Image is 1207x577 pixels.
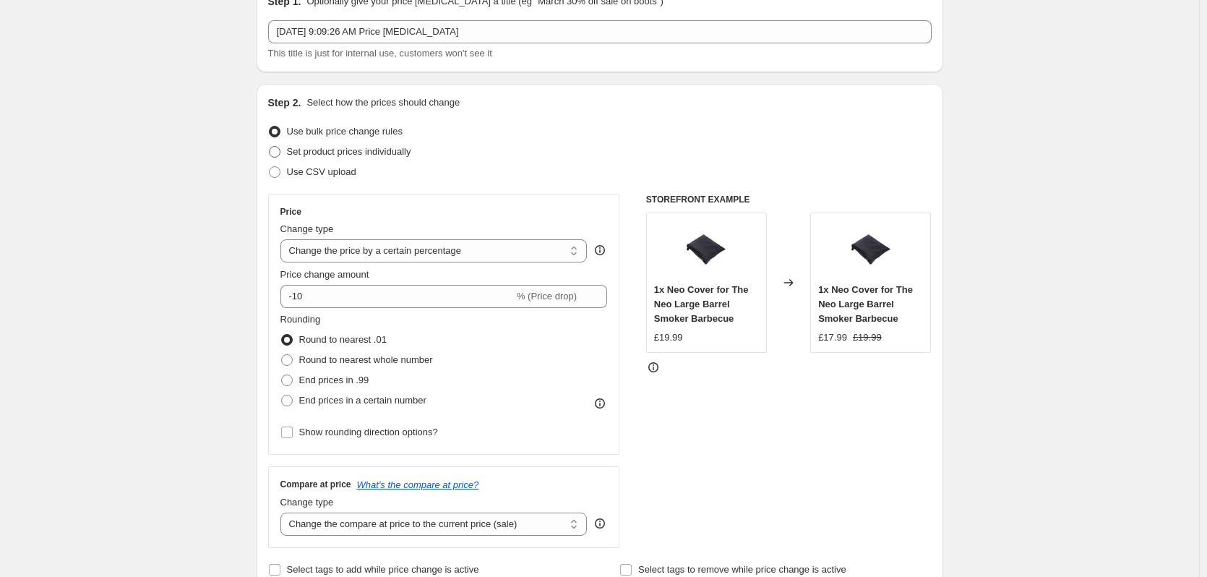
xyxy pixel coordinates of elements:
[287,564,479,575] span: Select tags to add while price change is active
[280,206,301,218] h3: Price
[299,334,387,345] span: Round to nearest .01
[306,95,460,110] p: Select how the prices should change
[287,146,411,157] span: Set product prices individually
[299,354,433,365] span: Round to nearest whole number
[299,375,369,385] span: End prices in .99
[818,284,913,324] span: 1x Neo Cover for The Neo Large Barrel Smoker Barbecue
[853,330,882,345] strike: £19.99
[280,314,321,325] span: Rounding
[299,395,426,406] span: End prices in a certain number
[280,479,351,490] h3: Compare at price
[280,285,514,308] input: -15
[593,243,607,257] div: help
[638,564,846,575] span: Select tags to remove while price change is active
[287,166,356,177] span: Use CSV upload
[280,269,369,280] span: Price change amount
[654,330,683,345] div: £19.99
[677,221,735,278] img: 1x-neo-cover-for-the-neo-large-barrel-smoker-barbecue-p124-973_image_80x.jpg
[842,221,900,278] img: 1x-neo-cover-for-the-neo-large-barrel-smoker-barbecue-p124-973_image_80x.jpg
[593,516,607,531] div: help
[299,427,438,437] span: Show rounding direction options?
[654,284,749,324] span: 1x Neo Cover for The Neo Large Barrel Smoker Barbecue
[280,223,334,234] span: Change type
[517,291,577,302] span: % (Price drop)
[268,20,932,43] input: 30% off holiday sale
[287,126,403,137] span: Use bulk price change rules
[268,48,492,59] span: This title is just for internal use, customers won't see it
[280,497,334,508] span: Change type
[646,194,932,205] h6: STOREFRONT EXAMPLE
[268,95,301,110] h2: Step 2.
[818,330,847,345] div: £17.99
[357,479,479,490] button: What's the compare at price?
